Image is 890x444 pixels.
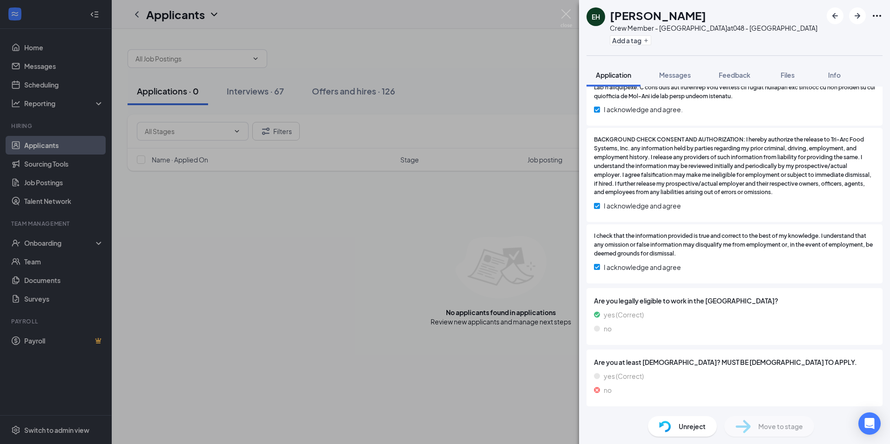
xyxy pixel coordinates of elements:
button: ArrowLeftNew [827,7,843,24]
span: no [604,385,612,395]
span: yes (Correct) [604,309,644,320]
span: Are you legally eligible to work in the [GEOGRAPHIC_DATA]? [594,296,875,306]
svg: ArrowRight [852,10,863,21]
span: Are you at least [DEMOGRAPHIC_DATA]? MUST BE [DEMOGRAPHIC_DATA] TO APPLY. [594,357,875,367]
span: Info [828,71,841,79]
span: yes (Correct) [604,371,644,381]
span: Move to stage [758,421,803,431]
div: Crew Member - [GEOGRAPHIC_DATA] at 048 - [GEOGRAPHIC_DATA] [610,23,817,33]
span: Feedback [719,71,750,79]
span: Files [781,71,795,79]
span: I check that the information provided is true and correct to the best of my knowledge. I understa... [594,232,875,258]
button: ArrowRight [849,7,866,24]
h1: [PERSON_NAME] [610,7,706,23]
svg: Plus [643,38,649,43]
span: I acknowledge and agree [604,201,681,211]
span: Unreject [679,421,706,431]
svg: ArrowLeftNew [829,10,841,21]
button: PlusAdd a tag [610,35,651,45]
span: I acknowledge and agree. [604,104,683,114]
svg: Ellipses [871,10,883,21]
span: BACKGROUND CHECK CONSENT AND AUTHORIZATION: I hereby authorize the release to Tri-Arc Food System... [594,135,875,197]
span: Application [596,71,631,79]
span: I acknowledge and agree [604,262,681,272]
div: EH [592,12,600,21]
span: no [604,323,612,334]
div: Open Intercom Messenger [858,412,881,435]
span: Messages [659,71,691,79]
